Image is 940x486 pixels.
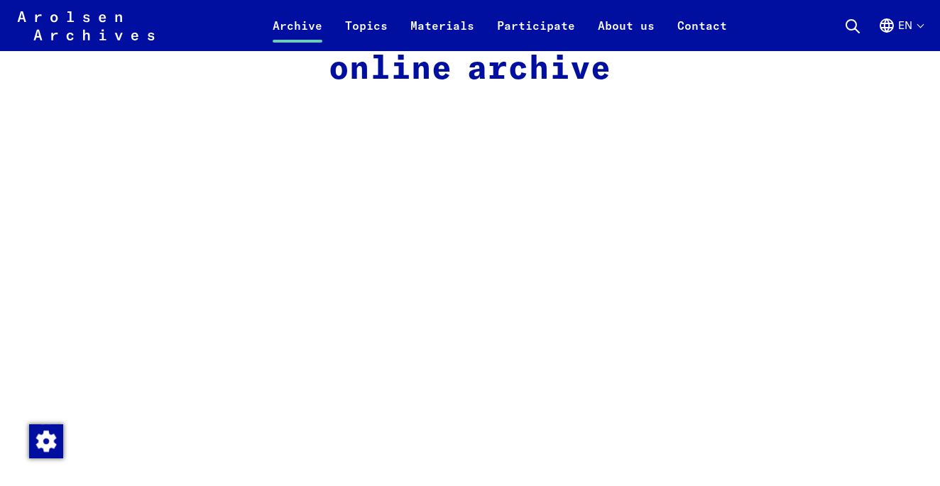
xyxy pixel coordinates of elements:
a: Topics [334,17,399,51]
a: Participate [486,17,586,51]
a: Contact [666,17,738,51]
a: Materials [399,17,486,51]
a: About us [586,17,666,51]
button: English, language selection [878,17,923,51]
a: Archive [261,17,334,51]
img: Change consent [29,424,63,458]
nav: Primary [261,9,738,43]
div: Change consent [28,424,62,458]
